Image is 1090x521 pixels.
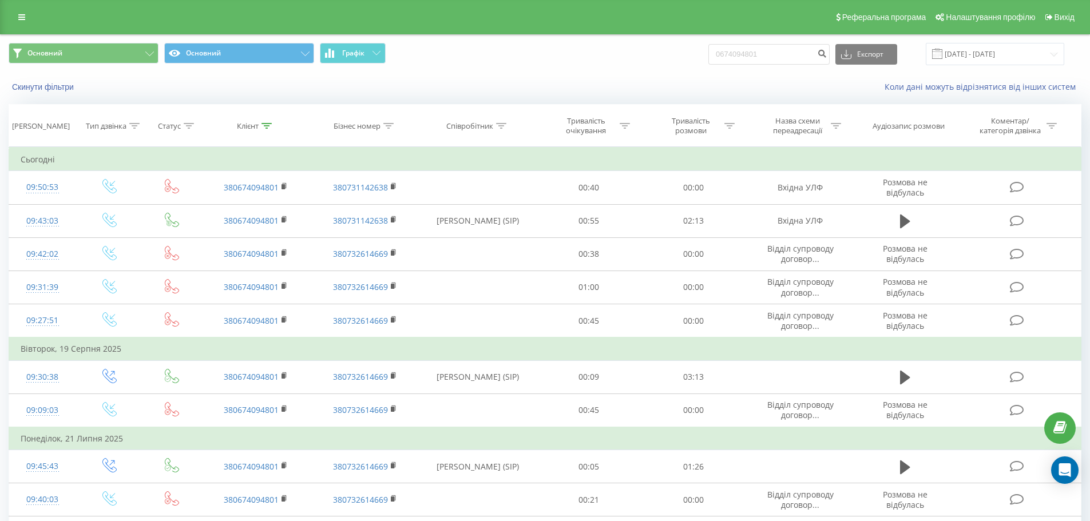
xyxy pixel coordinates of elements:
[883,399,928,420] span: Розмова не відбулась
[419,450,537,483] td: [PERSON_NAME] (SIP)
[883,310,928,331] span: Розмова не відбулась
[767,276,834,297] span: Відділ супроводу договор...
[158,121,181,131] div: Статус
[873,121,945,131] div: Аудіозапис розмови
[537,271,641,304] td: 01:00
[641,237,746,271] td: 00:00
[333,248,388,259] a: 380732614669
[641,304,746,338] td: 00:00
[9,427,1081,450] td: Понеділок, 21 Липня 2025
[9,148,1081,171] td: Сьогодні
[21,488,65,511] div: 09:40:03
[883,276,928,297] span: Розмова не відбулась
[641,360,746,393] td: 03:13
[333,461,388,472] a: 380732614669
[641,171,746,204] td: 00:00
[767,116,828,136] div: Назва схеми переадресації
[333,315,388,326] a: 380732614669
[842,13,926,22] span: Реферальна програма
[342,49,364,57] span: Графік
[641,483,746,516] td: 00:00
[224,404,279,415] a: 380674094801
[21,210,65,232] div: 09:43:03
[9,43,158,63] button: Основний
[767,399,834,420] span: Відділ супроводу договор...
[224,371,279,382] a: 380674094801
[660,116,722,136] div: Тривалість розмови
[333,371,388,382] a: 380732614669
[537,304,641,338] td: 00:45
[333,281,388,292] a: 380732614669
[12,121,70,131] div: [PERSON_NAME]
[537,360,641,393] td: 00:09
[9,82,80,92] button: Скинути фільтри
[333,215,388,226] a: 380731142638
[21,176,65,198] div: 09:50:53
[446,121,493,131] div: Співробітник
[556,116,617,136] div: Тривалість очікування
[237,121,259,131] div: Клієнт
[537,237,641,271] td: 00:38
[21,276,65,299] div: 09:31:39
[746,171,854,204] td: Вхідна УЛФ
[21,366,65,388] div: 09:30:38
[21,399,65,421] div: 09:09:03
[224,461,279,472] a: 380674094801
[419,360,537,393] td: [PERSON_NAME] (SIP)
[767,310,834,331] span: Відділ супроводу договор...
[537,204,641,237] td: 00:55
[537,483,641,516] td: 00:21
[419,204,537,237] td: [PERSON_NAME] (SIP)
[224,315,279,326] a: 380674094801
[767,489,834,510] span: Відділ супроводу договор...
[537,393,641,427] td: 00:45
[21,243,65,265] div: 09:42:02
[641,204,746,237] td: 02:13
[885,81,1081,92] a: Коли дані можуть відрізнятися вiд інших систем
[224,494,279,505] a: 380674094801
[21,309,65,332] div: 09:27:51
[883,243,928,264] span: Розмова не відбулась
[333,404,388,415] a: 380732614669
[746,204,854,237] td: Вхідна УЛФ
[537,450,641,483] td: 00:05
[334,121,380,131] div: Бізнес номер
[946,13,1035,22] span: Налаштування профілю
[767,243,834,264] span: Відділ супроводу договор...
[641,393,746,427] td: 00:00
[708,44,830,65] input: Пошук за номером
[9,337,1081,360] td: Вівторок, 19 Серпня 2025
[86,121,126,131] div: Тип дзвінка
[1051,456,1079,484] div: Open Intercom Messenger
[835,44,897,65] button: Експорт
[333,182,388,193] a: 380731142638
[641,450,746,483] td: 01:26
[537,171,641,204] td: 00:40
[320,43,386,63] button: Графік
[224,248,279,259] a: 380674094801
[27,49,62,58] span: Основний
[883,489,928,510] span: Розмова не відбулась
[883,177,928,198] span: Розмова не відбулась
[1055,13,1075,22] span: Вихід
[333,494,388,505] a: 380732614669
[164,43,314,63] button: Основний
[977,116,1044,136] div: Коментар/категорія дзвінка
[21,455,65,478] div: 09:45:43
[641,271,746,304] td: 00:00
[224,281,279,292] a: 380674094801
[224,215,279,226] a: 380674094801
[224,182,279,193] a: 380674094801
